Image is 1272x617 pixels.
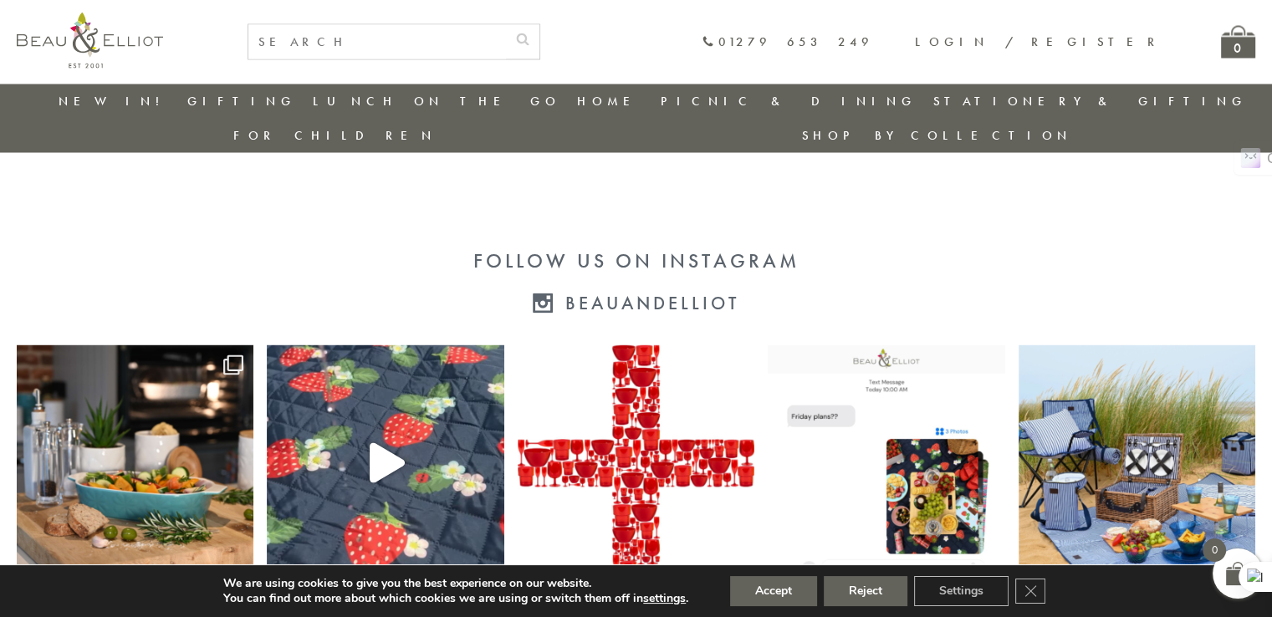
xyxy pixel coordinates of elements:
button: Accept [730,576,817,606]
a: 0 [1221,26,1255,59]
a: Lunch On The Go [313,93,560,110]
a: Gifting [187,93,296,110]
a: Stationery & Gifting [933,93,1247,110]
button: settings [643,591,686,606]
img: The ‘must have’ picnic blanket! ☀️ Grab yours today #beauandelliot #reeloftheday #picnicgear #pic... [267,345,503,582]
div: Beauandelliot [565,293,739,314]
a: Clone [17,345,253,582]
a: New in! [59,93,171,110]
a: Login / Register [915,33,1162,50]
a: Home [577,93,644,110]
svg: Clone [223,355,243,375]
button: Settings [914,576,1009,606]
img: What are your plans now that the kids have broken up from school?! Perhaps a staycation? From bea... [1019,345,1255,582]
a: Follow us on Instagram [473,247,799,273]
a: Play [267,345,503,582]
a: Picnic & Dining [661,93,917,110]
a: Shop by collection [802,127,1072,144]
p: You can find out more about which cookies we are using or switch them off in . [223,591,688,606]
img: Tag your picnic partner below 👇🍓 #PicnicVibes #PicnicTime #OutdoorDining #PicnicIdeas #FoodieFun ... [768,345,1004,582]
a: Beauandelliot [533,293,739,314]
a: 01279 653 249 [702,35,873,49]
svg: Play [370,443,405,483]
img: It's coming home! (Hopefully 🤞) ❤️🤍 Who will you be watching todays match with?! ⚽ #ItsComingHome... [518,345,754,582]
p: We are using cookies to give you the best experience on our website. [223,576,688,591]
a: For Children [233,127,437,144]
img: It looks like we have a few wet and windy days coming up, the perfect excuse to stay inside and i... [17,345,253,582]
span: 0 [1203,538,1226,562]
img: logo [17,13,163,69]
input: SEARCH [248,25,506,59]
button: Reject [824,576,907,606]
button: Close GDPR Cookie Banner [1015,579,1045,604]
